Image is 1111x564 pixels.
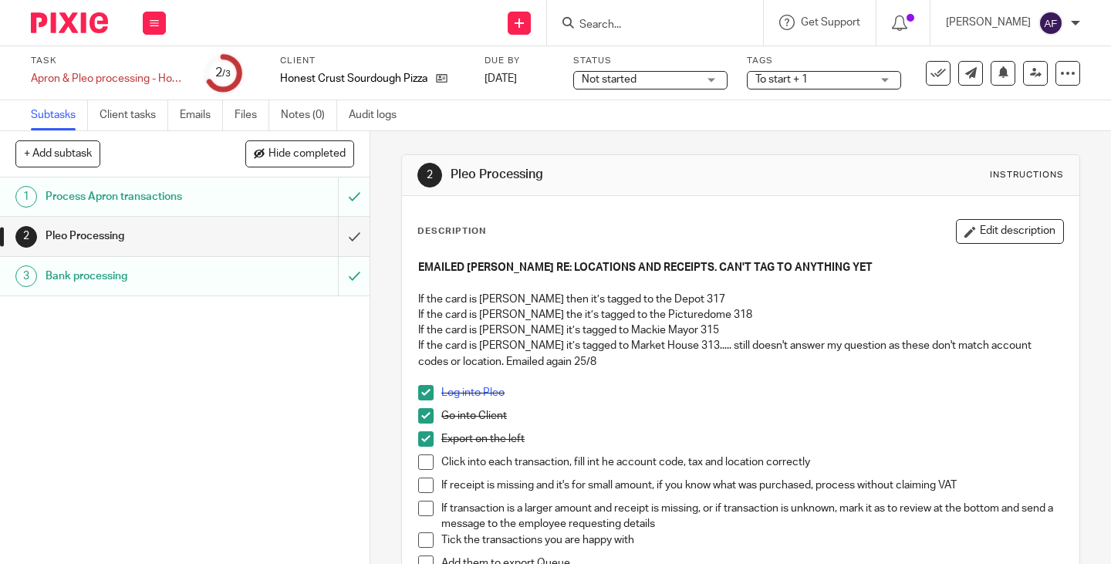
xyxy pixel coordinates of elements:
[15,226,37,248] div: 2
[281,100,337,130] a: Notes (0)
[280,55,465,67] label: Client
[31,71,185,86] div: Apron & Pleo processing - Honest Crust Sourdough Pizza Ltd
[15,186,37,208] div: 1
[15,140,100,167] button: + Add subtask
[418,292,1063,307] p: If the card is [PERSON_NAME] then it’s tagged to the Depot 317
[485,73,517,84] span: [DATE]
[418,323,1063,338] p: If the card is [PERSON_NAME] it’s tagged to Mackie Mayor 315
[222,69,231,78] small: /3
[417,163,442,187] div: 2
[31,12,108,33] img: Pixie
[100,100,168,130] a: Client tasks
[31,71,185,86] div: Apron &amp; Pleo processing - Honest Crust Sourdough Pizza Ltd
[31,100,88,130] a: Subtasks
[268,148,346,160] span: Hide completed
[235,100,269,130] a: Files
[956,219,1064,244] button: Edit description
[441,478,1063,493] p: If receipt is missing and it's for small amount, if you know what was purchased, process without ...
[441,532,1063,548] p: Tick the transactions you are happy with
[417,225,486,238] p: Description
[31,55,185,67] label: Task
[349,100,408,130] a: Audit logs
[418,262,873,273] strong: EMAILED [PERSON_NAME] RE: LOCATIONS AND RECEIPTS. CAN'T TAG TO ANYTHING YET
[15,265,37,287] div: 3
[990,169,1064,181] div: Instructions
[215,64,231,82] div: 2
[46,225,231,248] h1: Pleo Processing
[245,140,354,167] button: Hide completed
[441,408,1063,424] p: Go into Client
[755,74,808,85] span: To start + 1
[485,55,554,67] label: Due by
[441,454,1063,470] p: Click into each transaction, fill int he account code, tax and location correctly
[578,19,717,32] input: Search
[46,185,231,208] h1: Process Apron transactions
[441,501,1063,532] p: If transaction is a larger amount and receipt is missing, or if transaction is unknown, mark it a...
[451,167,774,183] h1: Pleo Processing
[280,71,428,86] p: Honest Crust Sourdough Pizza Ltd
[180,100,223,130] a: Emails
[418,338,1063,370] p: If the card is [PERSON_NAME] it’s tagged to Market House 313..... still doesn't answer my questio...
[946,15,1031,30] p: [PERSON_NAME]
[441,387,505,398] a: Log into Pleo
[573,55,728,67] label: Status
[46,265,231,288] h1: Bank processing
[747,55,901,67] label: Tags
[441,431,1063,447] p: Export on the left
[801,17,860,28] span: Get Support
[418,307,1063,323] p: If the card is [PERSON_NAME] the it’s tagged to the Picturedome 318
[1038,11,1063,35] img: svg%3E
[582,74,637,85] span: Not started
